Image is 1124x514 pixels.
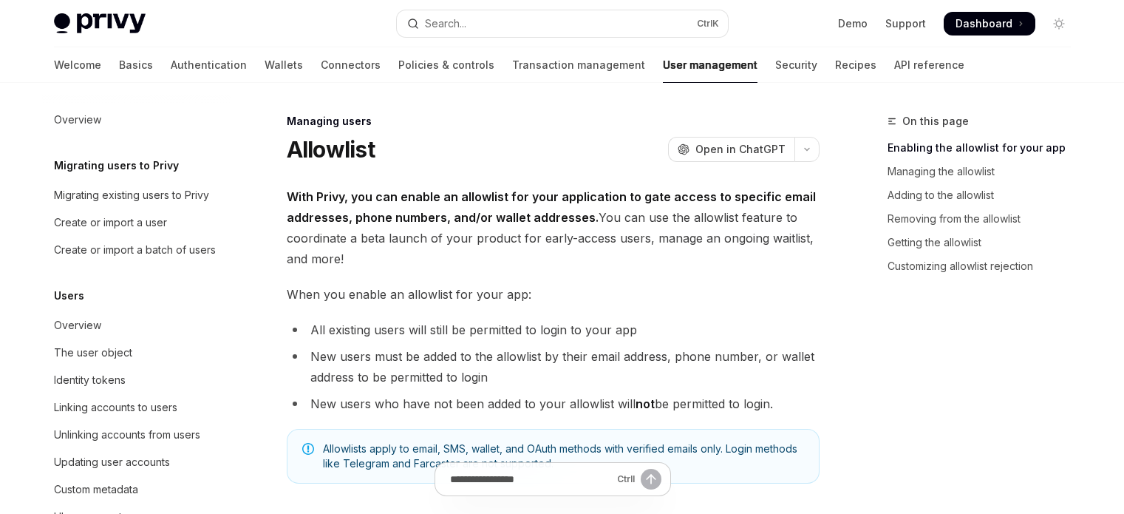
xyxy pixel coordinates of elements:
[323,442,804,471] span: Allowlists apply to email, SMS, wallet, and OAuth methods with verified emails only. Login method...
[54,287,84,305] h5: Users
[302,443,314,455] svg: Note
[450,463,611,496] input: Ask a question...
[695,142,786,157] span: Open in ChatGPT
[42,449,231,476] a: Updating user accounts
[287,346,820,388] li: New users must be added to the allowlist by their email address, phone number, or wallet address ...
[697,18,719,30] span: Ctrl K
[775,47,817,83] a: Security
[885,16,926,31] a: Support
[894,47,964,83] a: API reference
[287,319,820,340] li: All existing users will still be permitted to login to your app
[668,137,794,162] button: Open in ChatGPT
[54,47,101,83] a: Welcome
[54,111,101,129] div: Overview
[944,12,1035,35] a: Dashboard
[287,284,820,305] span: When you enable an allowlist for your app:
[838,16,868,31] a: Demo
[398,47,494,83] a: Policies & controls
[888,254,1083,278] a: Customizing allowlist rejection
[902,112,969,130] span: On this page
[287,189,816,225] strong: With Privy, you can enable an allowlist for your application to gate access to specific email add...
[42,367,231,393] a: Identity tokens
[54,426,200,444] div: Unlinking accounts from users
[119,47,153,83] a: Basics
[54,157,179,175] h5: Migrating users to Privy
[54,241,216,259] div: Create or import a batch of users
[54,13,146,34] img: light logo
[265,47,303,83] a: Wallets
[54,453,170,471] div: Updating user accounts
[888,160,1083,183] a: Managing the allowlist
[663,47,757,83] a: User management
[54,481,138,498] div: Custom metadata
[171,47,247,83] a: Authentication
[888,207,1083,231] a: Removing from the allowlist
[54,317,101,334] div: Overview
[42,312,231,339] a: Overview
[42,106,231,133] a: Overview
[321,47,381,83] a: Connectors
[641,469,661,490] button: Send message
[956,16,1012,31] span: Dashboard
[287,114,820,129] div: Managing users
[42,394,231,421] a: Linking accounts to users
[888,231,1083,254] a: Getting the allowlist
[54,399,177,416] div: Linking accounts to users
[888,136,1083,160] a: Enabling the allowlist for your app
[287,136,375,163] h1: Allowlist
[287,186,820,269] span: You can use the allowlist feature to coordinate a beta launch of your product for early-access us...
[54,186,209,204] div: Migrating existing users to Privy
[888,183,1083,207] a: Adding to the allowlist
[54,371,126,389] div: Identity tokens
[425,15,466,33] div: Search...
[512,47,645,83] a: Transaction management
[42,339,231,366] a: The user object
[54,214,167,231] div: Create or import a user
[42,237,231,263] a: Create or import a batch of users
[42,422,231,448] a: Unlinking accounts from users
[636,396,655,411] strong: not
[42,209,231,236] a: Create or import a user
[397,10,728,37] button: Open search
[835,47,876,83] a: Recipes
[42,476,231,503] a: Custom metadata
[1047,12,1071,35] button: Toggle dark mode
[42,182,231,209] a: Migrating existing users to Privy
[54,344,132,362] div: The user object
[287,393,820,414] li: New users who have not been added to your allowlist will be permitted to login.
